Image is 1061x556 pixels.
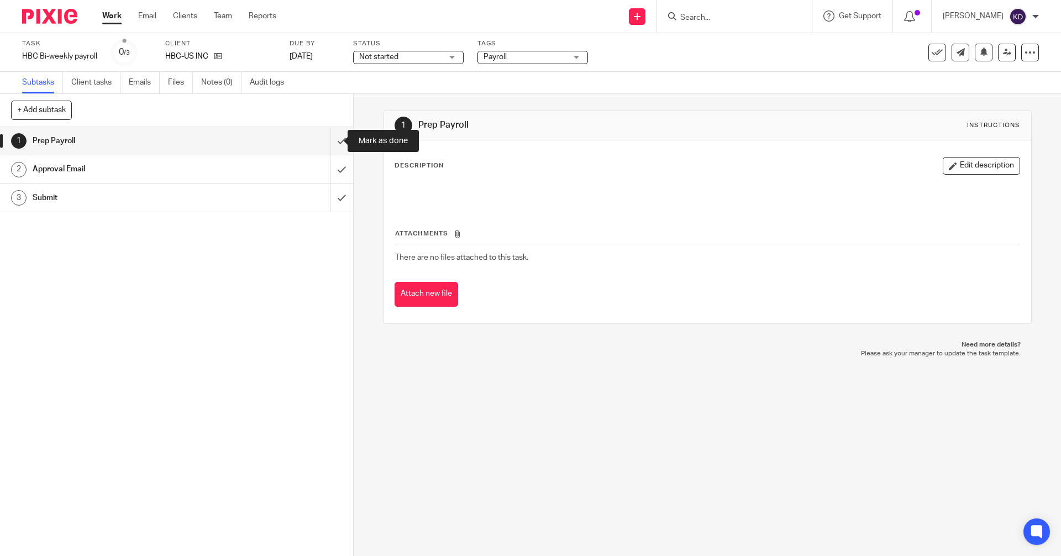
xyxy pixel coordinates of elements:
[394,340,1020,349] p: Need more details?
[943,157,1020,175] button: Edit description
[11,133,27,149] div: 1
[679,13,779,23] input: Search
[477,39,588,48] label: Tags
[11,162,27,177] div: 2
[33,190,224,206] h1: Submit
[11,190,27,206] div: 3
[359,53,398,61] span: Not started
[119,46,130,59] div: 0
[839,12,881,20] span: Get Support
[418,119,731,131] h1: Prep Payroll
[214,11,232,22] a: Team
[394,349,1020,358] p: Please ask your manager to update the task template.
[33,133,224,149] h1: Prep Payroll
[22,39,97,48] label: Task
[395,254,528,261] span: There are no files attached to this task.
[201,72,241,93] a: Notes (0)
[124,50,130,56] small: /3
[165,51,208,62] p: HBC-US INC
[168,72,193,93] a: Files
[22,51,97,62] div: HBC Bi-weekly payroll
[290,39,339,48] label: Due by
[250,72,292,93] a: Audit logs
[102,11,122,22] a: Work
[138,11,156,22] a: Email
[943,11,1004,22] p: [PERSON_NAME]
[290,53,313,60] span: [DATE]
[395,230,448,237] span: Attachments
[395,282,458,307] button: Attach new file
[22,72,63,93] a: Subtasks
[11,101,72,119] button: + Add subtask
[33,161,224,177] h1: Approval Email
[353,39,464,48] label: Status
[22,9,77,24] img: Pixie
[395,117,412,134] div: 1
[129,72,160,93] a: Emails
[967,121,1020,130] div: Instructions
[484,53,507,61] span: Payroll
[165,39,276,48] label: Client
[395,161,444,170] p: Description
[71,72,120,93] a: Client tasks
[1009,8,1027,25] img: svg%3E
[173,11,197,22] a: Clients
[249,11,276,22] a: Reports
